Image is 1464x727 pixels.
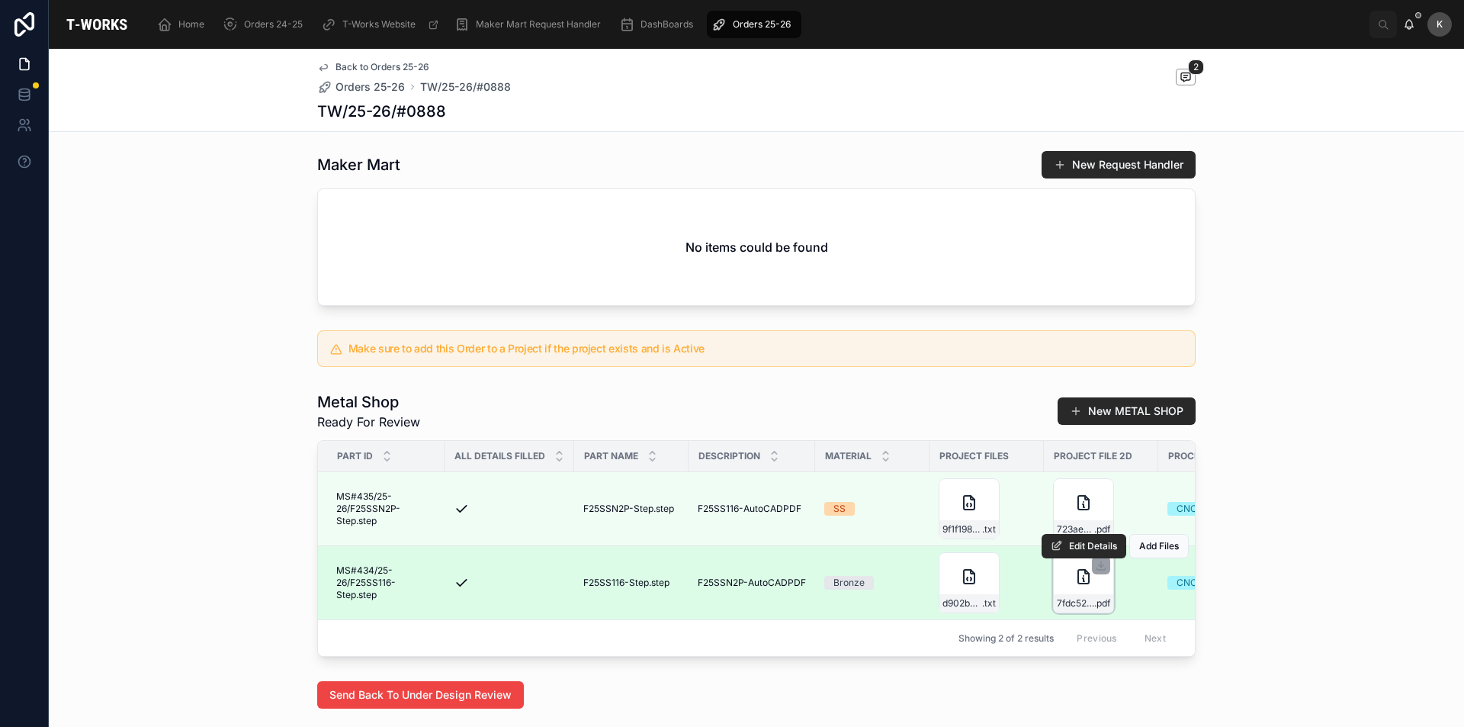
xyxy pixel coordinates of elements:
span: Showing 2 of 2 results [958,632,1054,645]
span: F25SSN2P-Step.step [583,503,674,515]
span: Project Files [939,450,1009,462]
span: T-Works Website [342,18,416,31]
img: App logo [61,12,133,37]
h1: Maker Mart [317,154,400,175]
span: DashBoards [640,18,693,31]
span: .pdf [1094,597,1110,610]
span: Home [178,18,204,31]
span: Orders 25-26 [335,79,405,95]
span: Orders 24-25 [244,18,303,31]
span: Orders 25-26 [733,18,791,31]
span: F25SSN2P-AutoCADPDF [698,577,806,589]
div: CNC Turning [1177,502,1232,516]
div: scrollable content [145,8,1369,41]
span: F25SS116-AutoCADPDF [698,503,801,515]
button: Send Back To Under Design Review [317,681,524,709]
div: SS [833,502,846,516]
span: F25SS116-Step.step [583,577,669,589]
span: Part ID [337,450,373,462]
h5: Make sure to add this Order to a Project if the project exists and is Active [348,343,1183,354]
span: .txt [982,597,996,610]
span: 2 [1188,60,1204,75]
button: 2 [1176,69,1196,88]
div: CNC Turning [1177,576,1232,590]
span: 7fdc52ba-653f-47ae-853a-ed50b187d2de-F25SSN2P-AutoCADPDF [1057,597,1094,610]
a: Maker Mart Request Handler [450,11,612,38]
a: Orders 25-26 [317,79,405,95]
span: Back to Orders 25-26 [335,61,429,73]
button: New Request Handler [1042,151,1196,179]
h2: No items could be found [685,238,828,256]
button: Add Files [1129,534,1189,558]
h1: TW/25-26/#0888 [317,101,446,122]
a: DashBoards [615,11,704,38]
span: Add Files [1139,540,1179,552]
span: Process Type [1168,450,1238,462]
span: Part Name [584,450,638,462]
span: Material [825,450,872,462]
div: Bronze [833,576,865,590]
span: K [1437,18,1443,31]
span: Edit Details [1069,540,1117,552]
span: MS#434/25-26/F25SS116-Step.step [336,565,435,601]
span: Description [698,450,760,462]
a: Orders 24-25 [218,11,313,38]
span: Ready For Review [317,413,420,431]
button: New METAL SHOP [1058,397,1196,425]
a: Back to Orders 25-26 [317,61,429,73]
a: T-Works Website [316,11,447,38]
a: TW/25-26/#0888 [420,79,511,95]
span: Send Back To Under Design Review [329,687,512,703]
span: 9f1f1980-844c-4e29-a201-a2d3bc27647c-F25SS116-Step [942,523,982,536]
span: Maker Mart Request Handler [476,18,601,31]
a: Orders 25-26 [707,11,801,38]
a: Home [152,11,215,38]
h1: Metal Shop [317,391,420,413]
span: .txt [982,523,996,536]
span: d902b93d-90fb-471b-b4ce-f731744fcc08-F25SSN2P-Step [942,597,982,610]
span: Project File 2D [1054,450,1132,462]
span: MS#435/25-26/F25SSN2P-Step.step [336,491,435,527]
button: Edit Details [1042,534,1126,558]
span: All Details Filled [454,450,545,462]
